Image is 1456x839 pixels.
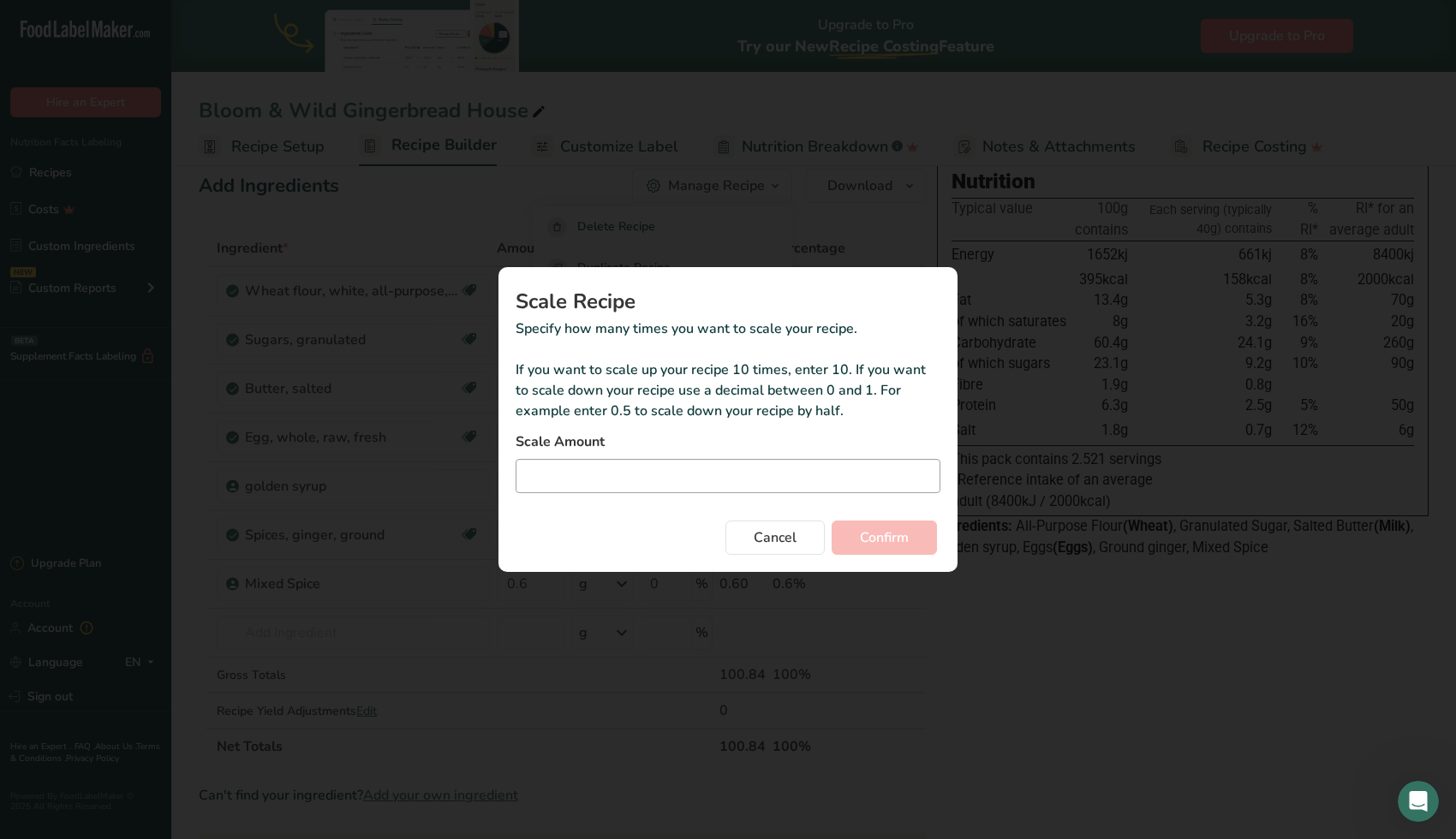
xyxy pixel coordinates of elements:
p: Specify how many times you want to scale your recipe. If you want to scale up your recipe 10 time... [516,318,940,421]
span: Cancel [754,527,797,548]
span: Scale Amount [516,431,605,452]
button: Confirm [832,521,937,555]
h1: Scale Recipe [516,291,940,312]
span: Confirm [860,527,909,548]
iframe: Intercom live chat [1398,781,1439,822]
button: Cancel [725,521,825,555]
